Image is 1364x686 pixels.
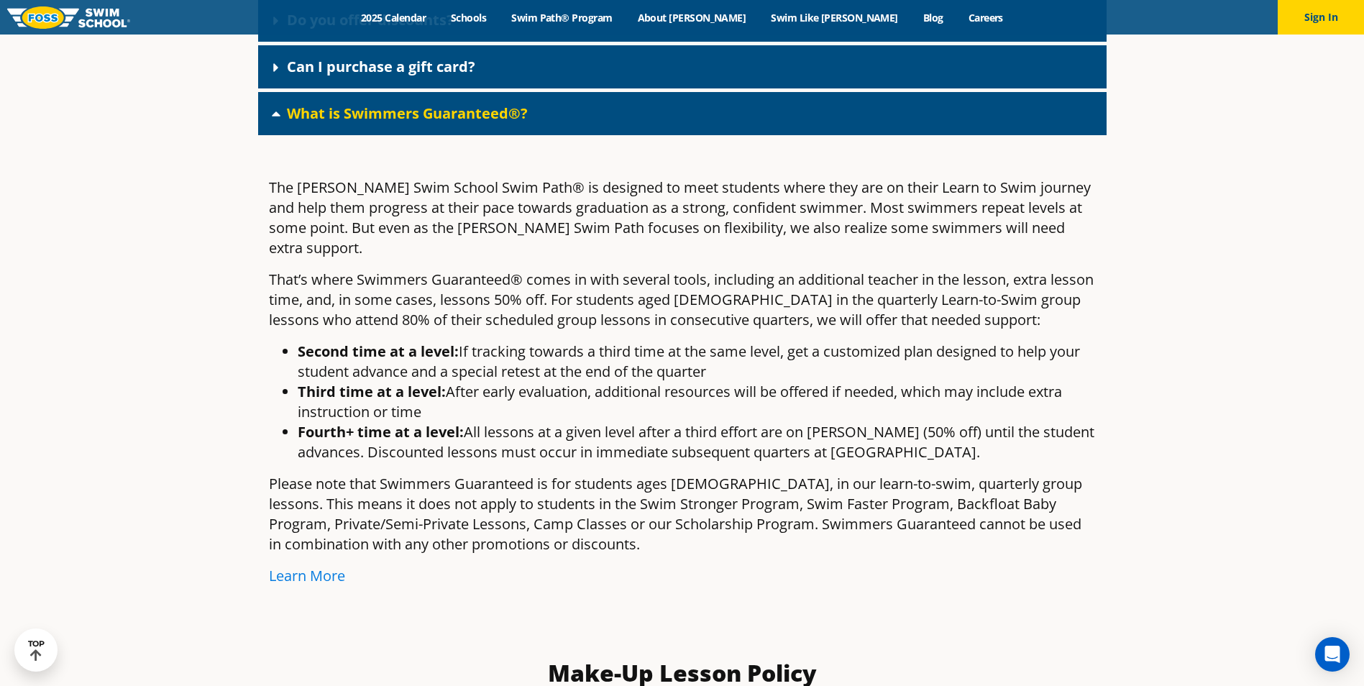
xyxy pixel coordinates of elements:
[298,382,1096,422] li: After early evaluation, additional resources will be offered if needed, which may include extra i...
[287,104,528,123] a: What is Swimmers Guaranteed®?
[298,422,1096,462] li: All lessons at a given level after a third effort are on [PERSON_NAME] (50% off) until the studen...
[956,11,1015,24] a: Careers
[258,92,1107,135] div: What is Swimmers Guaranteed®?
[298,382,446,401] strong: Third time at a level:
[910,11,956,24] a: Blog
[439,11,499,24] a: Schools
[269,474,1096,554] p: Please note that Swimmers Guaranteed is for students ages [DEMOGRAPHIC_DATA], in our learn-to-swi...
[269,566,345,585] a: Learn More
[258,45,1107,88] div: Can I purchase a gift card?
[1315,637,1350,672] div: Open Intercom Messenger
[269,178,1096,258] p: The [PERSON_NAME] Swim School Swim Path® is designed to meet students where they are on their Lea...
[499,11,625,24] a: Swim Path® Program
[28,639,45,662] div: TOP
[287,57,475,76] a: Can I purchase a gift card?
[759,11,911,24] a: Swim Like [PERSON_NAME]
[349,11,439,24] a: 2025 Calendar
[269,270,1096,330] p: That’s where Swimmers Guaranteed® comes in with several tools, including an additional teacher in...
[625,11,759,24] a: About [PERSON_NAME]
[298,342,459,361] strong: Second time at a level:
[258,135,1107,608] div: What is Swimmers Guaranteed®?
[298,342,1096,382] li: If tracking towards a third time at the same level, get a customized plan designed to help your s...
[298,422,464,442] strong: Fourth+ time at a level:
[7,6,130,29] img: FOSS Swim School Logo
